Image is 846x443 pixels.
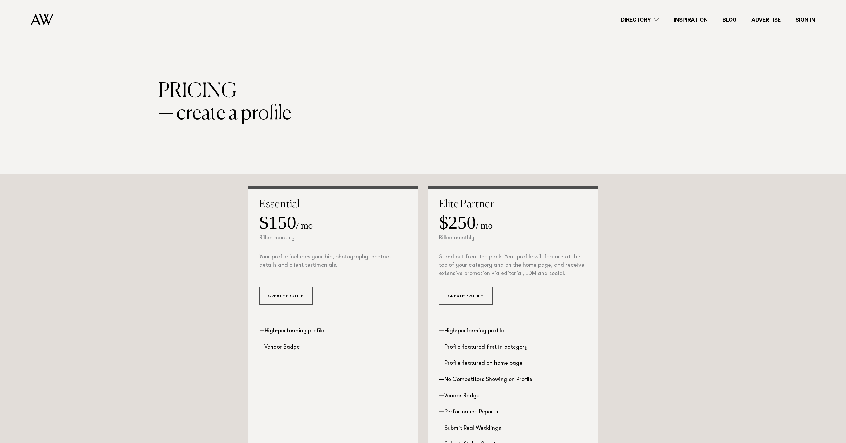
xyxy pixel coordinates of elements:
a: Sign In [788,16,823,24]
h2: Essential [259,199,407,210]
a: Create Profile [259,287,313,305]
a: Blog [715,16,744,24]
li: Profile featured first in category [439,343,587,352]
small: Billed monthly [439,235,474,241]
li: Performance Reports [439,408,587,417]
span: — [158,103,173,125]
p: Your profile includes your bio, photography, contact details and client testimonials. [259,253,407,270]
div: / mo [259,213,407,232]
li: High-performing profile [259,327,407,335]
li: Profile featured on home page [439,360,587,368]
strong: $250 [439,212,476,233]
div: Pricing [158,80,688,103]
h2: Elite Partner [439,199,587,210]
div: / mo [439,213,587,232]
a: Directory [614,16,666,24]
a: Advertise [744,16,788,24]
li: No Competitors Showing on Profile [439,376,587,384]
img: Auckland Weddings Logo [31,14,53,25]
p: Stand out from the pack. Your profile will feature at the top of your category and on the home pa... [439,253,587,278]
li: Submit Real Weddings [439,425,587,433]
small: Billed monthly [259,235,295,241]
strong: $150 [259,212,296,233]
a: Inspiration [666,16,715,24]
span: create a profile [176,103,291,125]
li: High-performing profile [439,327,587,335]
li: Vendor Badge [439,392,587,400]
a: Create Profile [439,287,493,305]
li: Vendor Badge [259,343,407,352]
